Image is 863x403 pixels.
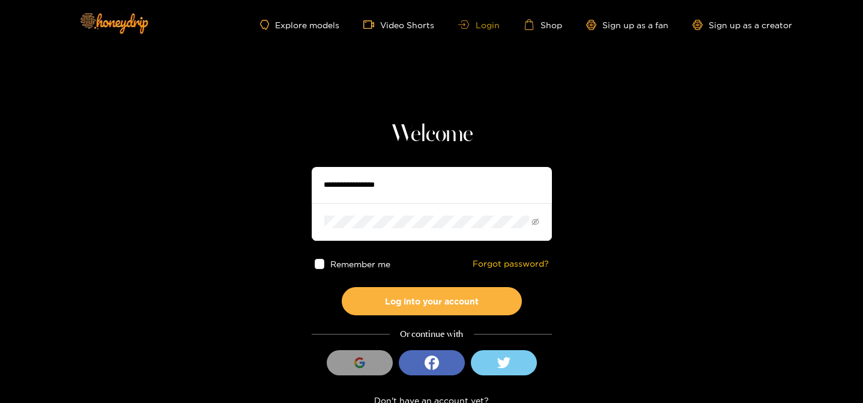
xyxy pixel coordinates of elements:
span: Remember me [330,259,390,268]
div: Or continue with [312,327,552,341]
button: Log into your account [342,287,522,315]
a: Login [458,20,499,29]
span: eye-invisible [531,218,539,226]
a: Shop [524,19,562,30]
a: Explore models [260,20,339,30]
a: Video Shorts [363,19,434,30]
a: Sign up as a creator [692,20,792,30]
a: Forgot password? [473,259,549,269]
a: Sign up as a fan [586,20,668,30]
span: video-camera [363,19,380,30]
h1: Welcome [312,120,552,149]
